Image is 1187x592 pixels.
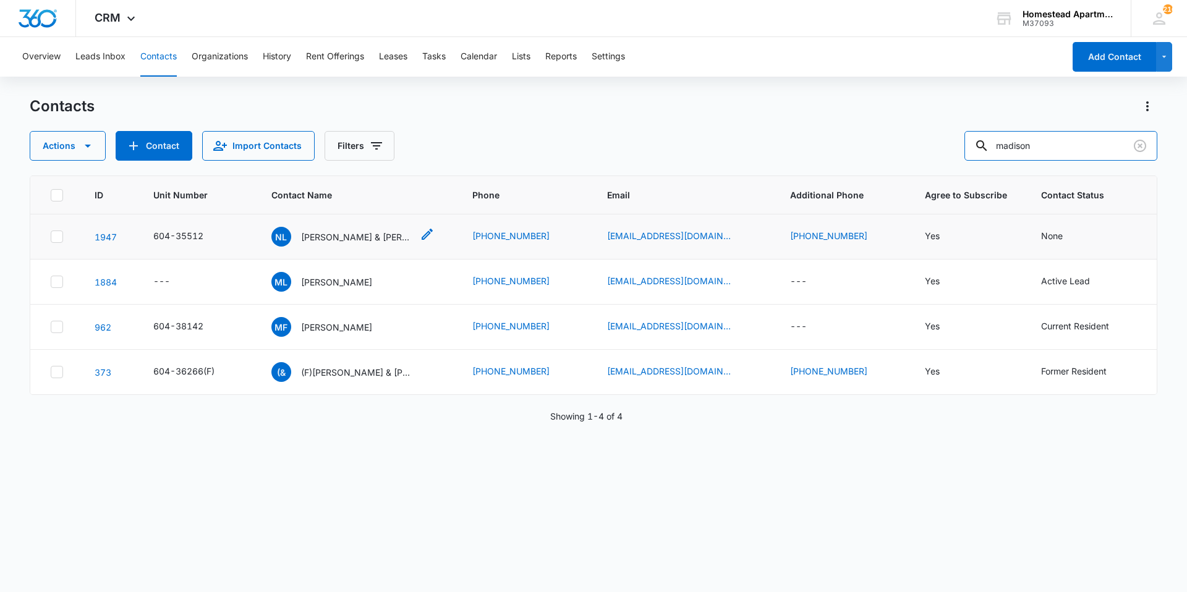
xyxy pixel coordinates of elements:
a: [EMAIL_ADDRESS][DOMAIN_NAME] [607,365,731,378]
a: Navigate to contact details page for (F)Issac & Madison Nuutinen(F) [95,367,111,378]
div: notifications count [1163,4,1173,14]
a: [PHONE_NUMBER] [472,274,550,287]
div: Additional Phone - (507) 512-9823 - Select to Edit Field [790,365,890,379]
div: Current Resident [1041,319,1109,332]
div: --- [153,274,170,289]
div: Contact Status - None - Select to Edit Field [1041,229,1085,244]
a: [PHONE_NUMBER] [472,319,550,332]
div: account name [1023,9,1113,19]
input: Search Contacts [964,131,1157,161]
p: [PERSON_NAME] [301,276,372,289]
span: MF [271,317,291,337]
a: [EMAIL_ADDRESS][DOMAIN_NAME] [607,274,731,287]
div: Unit Number - 604-38142 - Select to Edit Field [153,319,226,334]
span: Unit Number [153,188,242,201]
div: Unit Number - 604-36266(F) - Select to Edit Field [153,365,237,379]
div: Phone - (321) 271-7349 - Select to Edit Field [472,319,572,334]
button: Contacts [140,37,177,77]
button: History [263,37,291,77]
div: Yes [925,365,940,378]
div: Contact Status - Former Resident - Select to Edit Field [1041,365,1129,379]
button: Organizations [192,37,248,77]
button: Clear [1130,136,1150,156]
a: [PHONE_NUMBER] [472,229,550,242]
h1: Contacts [30,97,95,116]
a: Navigate to contact details page for Madison Fernandez [95,322,111,332]
button: Actions [1138,96,1157,116]
div: --- [790,274,807,289]
button: Leads Inbox [75,37,126,77]
div: Agree to Subscribe - Yes - Select to Edit Field [925,274,962,289]
div: Yes [925,274,940,287]
div: Yes [925,319,940,332]
span: Agree to Subscribe [925,188,1012,201]
span: Contact Status [1041,188,1119,201]
div: Additional Phone - - Select to Edit Field [790,319,829,334]
div: Email - maddyfernandez24601@gmail.com - Select to Edit Field [607,319,753,334]
div: --- [790,319,807,334]
div: Contact Name - Madison Fernandez - Select to Edit Field [271,317,394,337]
div: None [1041,229,1063,242]
button: Lists [512,37,530,77]
div: Yes [925,229,940,242]
div: Contact Name - (F)Issac & Madison Nuutinen(F) - Select to Edit Field [271,362,435,382]
div: 604-35512 [153,229,203,242]
span: CRM [95,11,121,24]
p: Showing 1-4 of 4 [550,410,623,423]
p: [PERSON_NAME] [301,321,372,334]
div: 604-38142 [153,319,203,332]
span: Additional Phone [790,188,895,201]
div: Unit Number - - Select to Edit Field [153,274,192,289]
a: [EMAIL_ADDRESS][DOMAIN_NAME] [607,229,731,242]
span: 216 [1163,4,1173,14]
button: Add Contact [116,131,192,161]
button: Import Contacts [202,131,315,161]
button: Settings [592,37,625,77]
span: (& [271,362,291,382]
div: Unit Number - 604-35512 - Select to Edit Field [153,229,226,244]
button: Add Contact [1073,42,1156,72]
div: Agree to Subscribe - Yes - Select to Edit Field [925,319,962,334]
div: Former Resident [1041,365,1107,378]
span: Contact Name [271,188,425,201]
div: Phone - (507) 923-7725 - Select to Edit Field [472,365,572,379]
span: Email [607,188,742,201]
span: NL [271,227,291,247]
div: Contact Status - Current Resident - Select to Edit Field [1041,319,1131,334]
div: Email - issacnuutinen76@gmail.com - Select to Edit Field [607,365,753,379]
div: 604-36266(F) [153,365,215,378]
div: Agree to Subscribe - Yes - Select to Edit Field [925,229,962,244]
div: Contact Name - Madison Long - Select to Edit Field [271,272,394,292]
div: account id [1023,19,1113,28]
div: Active Lead [1041,274,1090,287]
div: Contact Status - Active Lead - Select to Edit Field [1041,274,1112,289]
button: Rent Offerings [306,37,364,77]
span: ML [271,272,291,292]
p: [PERSON_NAME] & [PERSON_NAME] [301,230,412,243]
div: Email - longmaddies@gmail.com - Select to Edit Field [607,229,753,244]
div: Additional Phone - - Select to Edit Field [790,274,829,289]
div: Email - longmaddie5@gmail.com - Select to Edit Field [607,274,753,289]
button: Reports [545,37,577,77]
a: Navigate to contact details page for Madison Long [95,277,117,287]
a: Navigate to contact details page for Nolan Ladd & Madison Long [95,232,117,242]
a: [PHONE_NUMBER] [472,365,550,378]
div: Additional Phone - (303) 709-3280 - Select to Edit Field [790,229,890,244]
button: Calendar [461,37,497,77]
div: Contact Name - Nolan Ladd & Madison Long - Select to Edit Field [271,227,435,247]
div: Phone - (970) 203-4876 - Select to Edit Field [472,229,572,244]
button: Actions [30,131,106,161]
span: ID [95,188,106,201]
button: Overview [22,37,61,77]
a: [PHONE_NUMBER] [790,229,867,242]
button: Tasks [422,37,446,77]
div: Phone - (303) 709-3280 - Select to Edit Field [472,274,572,289]
span: Phone [472,188,559,201]
div: Agree to Subscribe - Yes - Select to Edit Field [925,365,962,379]
button: Filters [325,131,394,161]
a: [PHONE_NUMBER] [790,365,867,378]
button: Leases [379,37,407,77]
p: (F)[PERSON_NAME] & [PERSON_NAME](F) [301,366,412,379]
a: [EMAIL_ADDRESS][DOMAIN_NAME] [607,319,731,332]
